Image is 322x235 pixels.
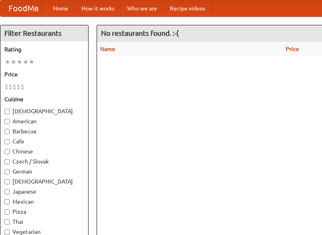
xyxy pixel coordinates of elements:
input: [DEMOGRAPHIC_DATA] [4,109,10,114]
input: German [4,169,10,174]
input: Thai [4,219,10,225]
input: Chinese [4,149,10,154]
h5: Rating [4,45,84,53]
li: ★ [17,57,23,66]
label: Mexican [4,198,84,206]
input: Cafe [4,139,10,144]
li: $ [8,82,12,91]
input: American [4,119,10,124]
li: $ [21,82,25,91]
a: FoodMe [0,0,47,16]
label: [DEMOGRAPHIC_DATA] [4,178,84,186]
input: Vegetarian [4,229,10,235]
label: Pizza [4,208,84,216]
label: Japanese [4,188,84,196]
li: $ [17,82,21,91]
a: Name [100,46,115,52]
input: Mexican [4,199,10,204]
li: $ [12,82,17,91]
a: How it works [75,0,121,16]
h4: Filter Restaurants [0,25,88,41]
label: Thai [4,218,84,226]
li: ★ [23,57,29,66]
label: American [4,117,84,125]
label: [DEMOGRAPHIC_DATA] [4,107,84,115]
label: Cafe [4,137,84,145]
li: ★ [29,57,35,66]
label: German [4,168,84,176]
a: Price [286,46,299,52]
label: Czech / Slovak [4,157,84,166]
li: ★ [10,57,17,66]
a: Who we are [121,0,163,16]
input: Japanese [4,189,10,194]
label: Barbecue [4,127,84,135]
input: Czech / Slovak [4,159,10,164]
li: $ [4,82,8,91]
li: ★ [4,57,10,66]
label: Chinese [4,147,84,155]
a: Recipe videos [163,0,212,16]
h5: Cuisine [4,95,84,103]
input: [DEMOGRAPHIC_DATA] [4,179,10,184]
ng-pluralize: No restaurants found. :-( [101,29,179,37]
a: Home [47,0,75,16]
h5: Price [4,70,84,78]
input: Barbecue [4,129,10,134]
input: Pizza [4,209,10,215]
